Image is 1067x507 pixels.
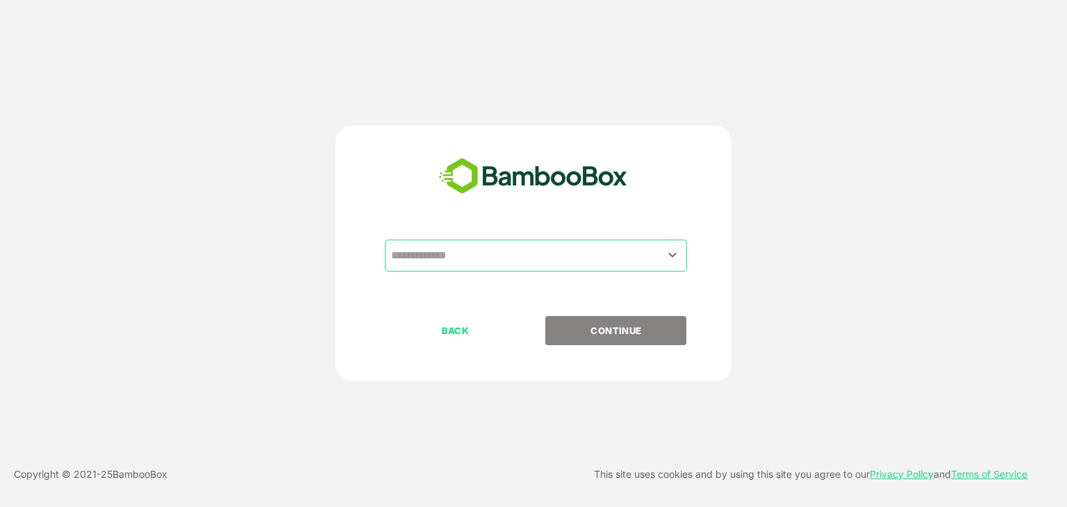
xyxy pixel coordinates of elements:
p: This site uses cookies and by using this site you agree to our and [594,466,1027,483]
button: BACK [385,316,526,345]
p: BACK [386,323,525,338]
a: Privacy Policy [870,468,934,480]
img: bamboobox [431,153,635,199]
button: CONTINUE [545,316,686,345]
p: CONTINUE [547,323,686,338]
p: Copyright © 2021- 25 BambooBox [14,466,167,483]
a: Terms of Service [951,468,1027,480]
button: Open [663,246,682,265]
